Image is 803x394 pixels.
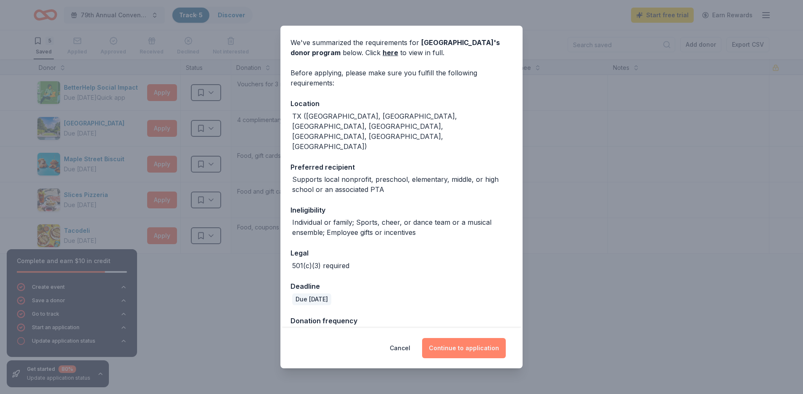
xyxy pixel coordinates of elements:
[291,98,512,109] div: Location
[383,48,398,58] a: here
[292,261,349,271] div: 501(c)(3) required
[390,338,410,358] button: Cancel
[291,68,512,88] div: Before applying, please make sure you fulfill the following requirements:
[292,111,512,152] div: TX ([GEOGRAPHIC_DATA], [GEOGRAPHIC_DATA], [GEOGRAPHIC_DATA], [GEOGRAPHIC_DATA], [GEOGRAPHIC_DATA]...
[291,315,512,326] div: Donation frequency
[291,281,512,292] div: Deadline
[291,37,512,58] div: We've summarized the requirements for below. Click to view in full.
[291,205,512,216] div: Ineligibility
[422,338,506,358] button: Continue to application
[291,248,512,258] div: Legal
[292,293,331,305] div: Due [DATE]
[292,217,512,237] div: Individual or family; Sports, cheer, or dance team or a musical ensemble; Employee gifts or incen...
[291,162,512,173] div: Preferred recipient
[292,174,512,194] div: Supports local nonprofit, preschool, elementary, middle, or high school or an associated PTA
